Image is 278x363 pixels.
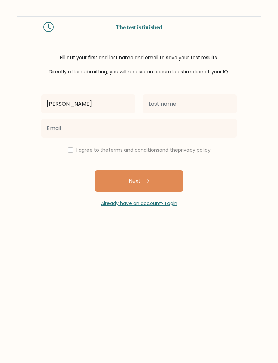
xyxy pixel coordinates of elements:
input: Email [41,119,237,138]
a: terms and conditions [108,146,159,153]
input: First name [41,94,135,113]
label: I agree to the and the [76,146,211,153]
button: Next [95,170,183,192]
a: privacy policy [178,146,211,153]
a: Already have an account? Login [101,200,177,207]
div: The test is finished [62,23,216,31]
div: Fill out your first and last name and email to save your test results. Directly after submitting,... [17,54,261,75]
input: Last name [143,94,237,113]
